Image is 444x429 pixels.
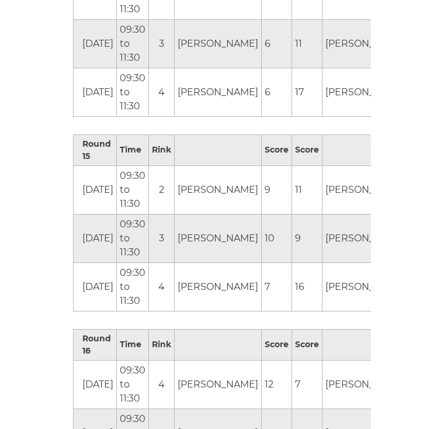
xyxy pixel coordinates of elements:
td: 4 [149,68,175,117]
td: 09:30 to 11:30 [117,361,149,409]
td: [PERSON_NAME] [322,214,410,263]
td: [PERSON_NAME] [322,263,410,312]
th: Score [292,330,322,361]
td: [PERSON_NAME] [175,361,262,409]
td: [PERSON_NAME] [322,68,410,117]
td: [DATE] [74,263,117,312]
td: 16 [292,263,322,312]
th: Score [262,330,292,361]
th: Score [292,135,322,166]
td: [DATE] [74,214,117,263]
th: Time [117,330,149,361]
td: [DATE] [74,20,117,68]
td: [DATE] [74,166,117,214]
th: Rink [149,330,175,361]
td: 6 [262,20,292,68]
th: Time [117,135,149,166]
td: 4 [149,263,175,312]
td: 9 [262,166,292,214]
td: 11 [292,20,322,68]
td: [PERSON_NAME] [175,20,262,68]
td: 3 [149,20,175,68]
td: 09:30 to 11:30 [117,166,149,214]
td: 11 [292,166,322,214]
td: 3 [149,214,175,263]
td: [PERSON_NAME] [322,166,410,214]
td: [PERSON_NAME] [175,166,262,214]
th: Round 15 [74,135,117,166]
td: [PERSON_NAME] [175,68,262,117]
td: [PERSON_NAME] [322,20,410,68]
td: 09:30 to 11:30 [117,20,149,68]
td: 7 [262,263,292,312]
td: 12 [262,361,292,409]
td: 4 [149,361,175,409]
td: 9 [292,214,322,263]
td: 09:30 to 11:30 [117,263,149,312]
td: 2 [149,166,175,214]
td: 09:30 to 11:30 [117,68,149,117]
td: 10 [262,214,292,263]
td: 6 [262,68,292,117]
td: [DATE] [74,68,117,117]
td: [PERSON_NAME] [175,263,262,312]
td: 7 [292,361,322,409]
td: [DATE] [74,361,117,409]
th: Round 16 [74,330,117,361]
th: Score [262,135,292,166]
td: 17 [292,68,322,117]
td: [PERSON_NAME] [322,361,410,409]
td: [PERSON_NAME] [175,214,262,263]
th: Rink [149,135,175,166]
td: 09:30 to 11:30 [117,214,149,263]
